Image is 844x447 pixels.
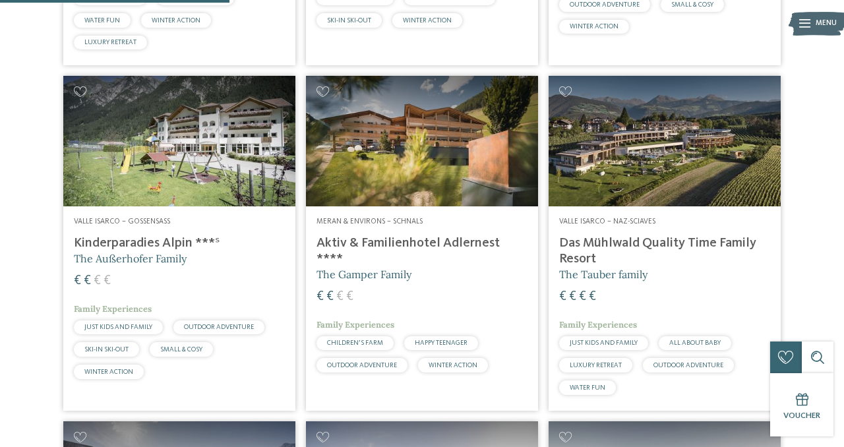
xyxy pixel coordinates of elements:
span: WINTER ACTION [403,17,452,24]
span: € [326,290,334,303]
span: OUTDOOR ADVENTURE [570,1,640,8]
span: CHILDREN’S FARM [327,340,383,346]
span: WINTER ACTION [570,23,618,30]
h4: Aktiv & Familienhotel Adlernest **** [316,235,527,267]
span: OUTDOOR ADVENTURE [184,324,254,330]
span: JUST KIDS AND FAMILY [570,340,638,346]
img: Kinderparadies Alpin ***ˢ [63,76,295,206]
span: € [84,274,91,287]
span: The Tauber family [559,268,648,281]
span: JUST KIDS AND FAMILY [84,324,152,330]
span: SKI-IN SKI-OUT [327,17,371,24]
span: € [579,290,586,303]
span: SMALL & COSY [671,1,713,8]
span: LUXURY RETREAT [570,362,622,369]
span: € [104,274,111,287]
span: € [589,290,596,303]
img: Aktiv & Familienhotel Adlernest **** [306,76,538,206]
span: OUTDOOR ADVENTURE [327,362,397,369]
span: € [346,290,353,303]
img: Looking for family hotels? Find the best ones here! [549,76,781,206]
span: HAPPY TEENAGER [415,340,467,346]
span: € [74,274,81,287]
span: WATER FUN [570,384,605,391]
h4: Kinderparadies Alpin ***ˢ [74,235,285,251]
span: SMALL & COSY [160,346,202,353]
a: Looking for family hotels? Find the best ones here! Valle Isarco – Gossensass Kinderparadies Alpi... [63,76,295,410]
span: OUTDOOR ADVENTURE [653,362,723,369]
span: ALL ABOUT BABY [669,340,721,346]
span: Voucher [783,411,820,420]
span: Valle Isarco – Naz-Sciaves [559,218,655,225]
span: The Außerhofer Family [74,252,187,265]
a: Looking for family hotels? Find the best ones here! Meran & Environs – Schnals Aktiv & Familienho... [306,76,538,410]
span: WINTER ACTION [84,369,133,375]
span: € [336,290,344,303]
span: LUXURY RETREAT [84,39,136,45]
a: Voucher [770,373,833,436]
span: WINTER ACTION [429,362,477,369]
h4: Das Mühlwald Quality Time Family Resort [559,235,770,267]
span: WINTER ACTION [152,17,200,24]
span: Valle Isarco – Gossensass [74,218,170,225]
span: € [559,290,566,303]
span: € [569,290,576,303]
span: WATER FUN [84,17,120,24]
span: € [94,274,101,287]
span: Family Experiences [316,319,394,330]
span: SKI-IN SKI-OUT [84,346,129,353]
span: Family Experiences [74,303,152,314]
a: Looking for family hotels? Find the best ones here! Valle Isarco – Naz-Sciaves Das Mühlwald Quali... [549,76,781,410]
span: Family Experiences [559,319,637,330]
span: € [316,290,324,303]
span: The Gamper Family [316,268,411,281]
span: Meran & Environs – Schnals [316,218,423,225]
